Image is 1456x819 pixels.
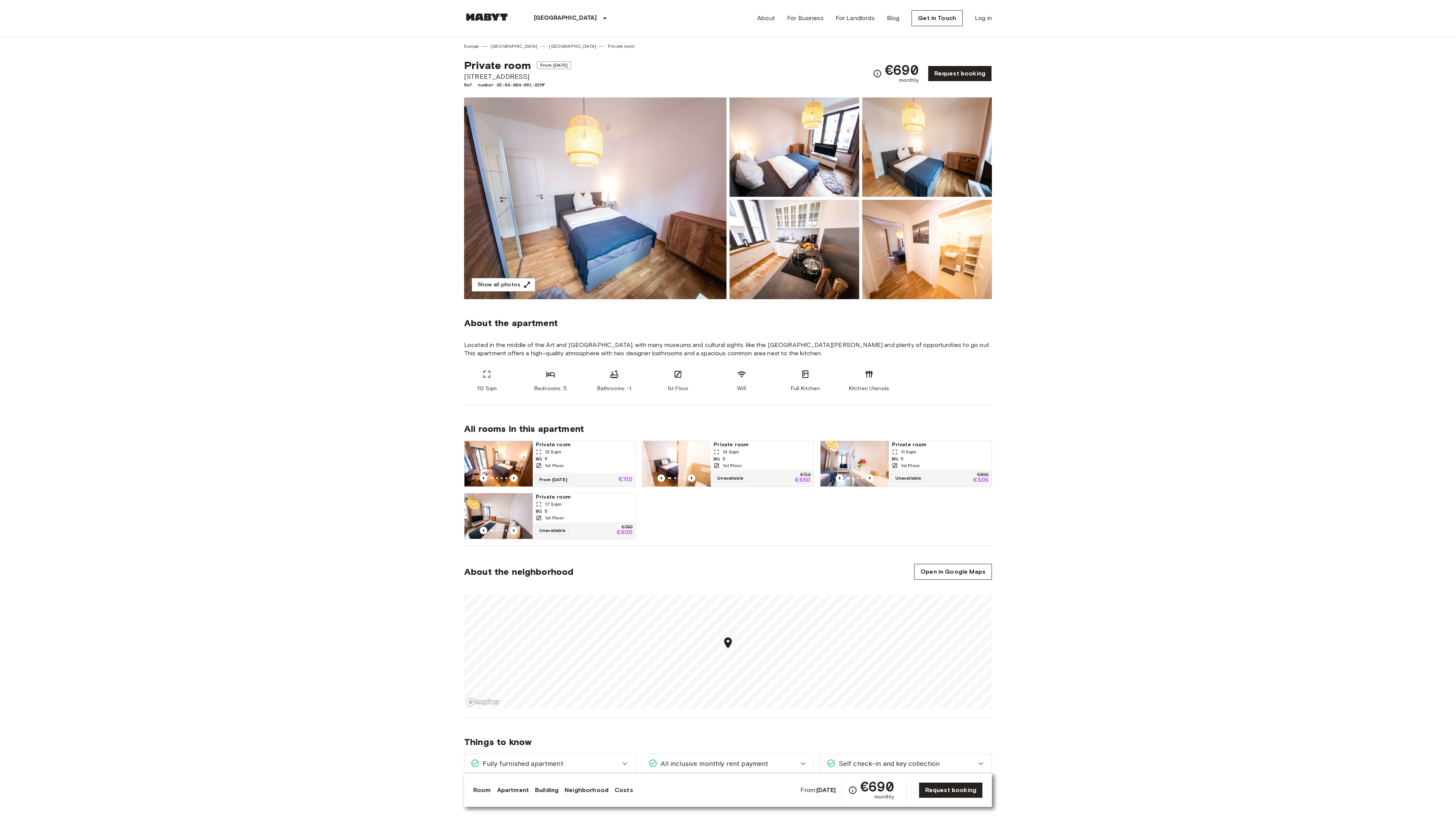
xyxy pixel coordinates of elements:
p: €505 [973,477,988,483]
img: Marketing picture of unit DE-04-004-001-03HF [464,493,533,539]
img: Habyt [464,13,510,21]
p: €710 [800,473,810,477]
p: €600 [617,530,633,536]
span: 17 Sqm [545,501,562,508]
span: Located in the middle of the Art and [GEOGRAPHIC_DATA], with many museums and cultural sights, li... [464,341,992,358]
a: Building [535,786,559,795]
img: Marketing picture of unit DE-04-004-001-05HF [642,441,711,486]
span: 1st Floor [545,515,564,521]
a: Blog [887,14,900,23]
span: All rooms in this apartment [464,423,992,435]
a: [GEOGRAPHIC_DATA] [549,43,596,50]
svg: Check cost overview for full price breakdown. Please note that discounts apply to new joiners onl... [873,69,882,78]
a: Private room [608,43,635,50]
a: Neighborhood [565,786,609,795]
span: Things to know [464,736,992,748]
span: All inclusive monthly rent payment [657,759,768,769]
span: Wifi [737,385,747,392]
img: Picture of unit DE-04-004-001-02HF [730,200,859,299]
span: From: [800,786,836,794]
span: 1st Floor [667,385,689,392]
button: Previous image [480,527,487,534]
span: From [DATE] [536,476,571,483]
a: [GEOGRAPHIC_DATA] [491,43,538,50]
button: Previous image [657,474,665,482]
a: Marketing picture of unit DE-04-004-001-03HFPrevious imagePrevious imagePrivate room17 Sqm51st Fl... [464,493,636,539]
p: [GEOGRAPHIC_DATA] [534,14,597,23]
a: Get in Touch [912,10,963,26]
a: Marketing picture of unit DE-04-004-001-05HFPrevious imagePrevious imagePrivate room13 Sqm51st Fl... [642,441,814,487]
a: For Business [787,14,824,23]
span: 112 Sqm [477,385,497,392]
span: About the apartment [464,317,558,329]
span: 13 Sqm [545,449,561,455]
span: monthly [899,77,919,84]
span: Full Kitchen [791,385,820,392]
span: 5 [545,455,548,462]
div: Fully furnished apartment [464,754,635,773]
img: Marketing picture of unit DE-04-004-001-02HF [464,97,726,299]
div: All inclusive monthly rent payment [642,754,813,773]
span: Unavailable [892,474,925,482]
span: About the neighborhood [464,566,573,577]
a: For Landlords [836,14,875,23]
button: Previous image [866,474,874,482]
span: Self check-in and key collection [836,759,940,769]
span: 1st Floor [545,462,564,469]
span: From [DATE] [537,61,571,69]
span: Private room [536,493,632,501]
span: Bathrooms: -1 [597,385,632,392]
div: Map marker [722,636,735,652]
p: €690 [977,473,988,477]
button: Previous image [480,474,487,482]
a: Marketing picture of unit DE-04-004-001-01HFPrevious imagePrevious imagePrivate room13 Sqm51st Fl... [464,441,636,487]
a: Europe [464,43,479,50]
span: Private room [536,441,632,449]
a: Apartment [497,786,529,795]
img: Picture of unit DE-04-004-001-02HF [730,97,859,197]
button: Show all photos [472,278,535,292]
span: Unavailable [536,527,569,534]
a: Request booking [928,66,992,82]
b: [DATE] [816,786,836,794]
img: Picture of unit DE-04-004-001-02HF [862,97,992,197]
img: Marketing picture of unit DE-04-004-001-01HF [464,441,533,486]
span: 13 Sqm [723,449,739,455]
span: €690 [860,780,894,793]
canvas: Map [464,595,992,709]
p: €760 [621,525,632,530]
img: Marketing picture of unit DE-04-004-001-04HF [821,441,889,486]
span: Fully furnished apartment [480,759,563,769]
span: 1st Floor [901,462,920,469]
span: Private room [464,59,531,72]
span: monthly [874,793,894,801]
span: Unavailable [714,474,747,482]
span: Bedrooms: 5 [534,385,567,392]
a: Log in [975,14,992,23]
a: Open in Google Maps [914,564,992,580]
span: Ref. number DE-04-004-001-02HF [464,82,571,88]
span: Kitchen Utensils [849,385,889,392]
svg: Check cost overview for full price breakdown. Please note that discounts apply to new joiners onl... [848,786,857,795]
button: Previous image [510,474,518,482]
a: About [757,14,775,23]
span: 1st Floor [723,462,742,469]
span: €690 [885,63,919,77]
a: Mapbox logo [466,698,500,706]
a: Request booking [919,782,983,798]
a: Marketing picture of unit DE-04-004-001-04HFPrevious imagePrevious imagePrivate room11 Sqm51st Fl... [820,441,992,487]
p: €650 [795,477,811,483]
span: [STREET_ADDRESS] [464,72,571,82]
div: Self check-in and key collection [821,754,992,773]
button: Previous image [510,527,518,534]
a: Room [473,786,491,795]
span: 5 [723,455,725,462]
p: €710 [618,477,633,483]
img: Picture of unit DE-04-004-001-02HF [862,200,992,299]
span: Private room [892,441,988,449]
span: 5 [545,508,548,515]
button: Previous image [836,474,843,482]
span: Private room [714,441,810,449]
span: 5 [901,455,904,462]
button: Previous image [688,474,695,482]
